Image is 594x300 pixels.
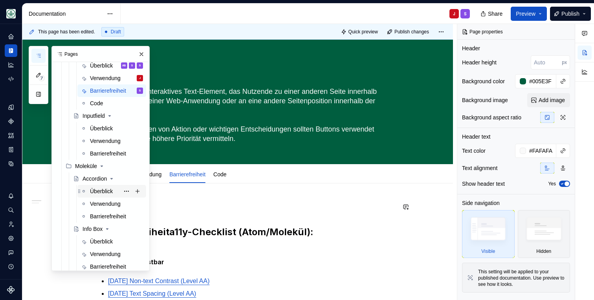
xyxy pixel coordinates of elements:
button: Share [477,7,508,21]
a: Inputfield [70,110,146,122]
a: Code [77,97,146,110]
div: Accordion [82,175,107,183]
a: Info Box [70,223,146,235]
span: Share [488,10,502,18]
span: This page has been edited. [38,29,95,35]
div: Visible [481,248,495,254]
div: S [139,62,141,70]
a: BarrierefreiheitS [77,84,146,97]
button: Publish [550,7,591,21]
a: Assets [5,129,17,142]
span: Publish [561,10,579,18]
div: Barrierefreiheit [90,263,126,271]
div: Show header text [462,180,505,188]
input: Auto [531,55,562,70]
div: Side navigation [462,199,500,207]
a: [DATE] Text Spacing (Level AA) [108,290,196,297]
div: Barrierefreiheit [90,212,126,220]
div: J [139,74,141,82]
div: Verwendung [90,137,121,145]
textarea: Ein Link ist ein interaktives Text-Element, das Nutzende zu einer anderen Seite innerhalb oder au... [97,85,394,145]
div: Header [462,44,480,52]
a: Barrierefreiheit [77,147,146,160]
a: VerwendungJ [77,72,146,84]
div: Überblick [90,238,113,245]
div: J [453,11,455,17]
a: Storybook stories [5,143,17,156]
h2: Barrierefreiheit [99,226,396,251]
a: Barrierefreiheit [77,210,146,223]
div: Moleküle [62,160,146,172]
span: Quick preview [348,29,378,35]
textarea: Link [97,65,394,84]
a: Home [5,30,17,43]
div: Verwendung [90,74,121,82]
a: Verwendung [77,248,146,260]
a: Design tokens [5,101,17,113]
div: Header text [462,133,490,141]
div: Inputfield [82,112,105,120]
div: Barrierefreiheit [90,87,126,95]
div: Barrierefreiheit [90,150,126,157]
div: Code [90,99,103,107]
div: Code [210,166,229,182]
a: Überblick [77,235,146,248]
a: Accordion [70,172,146,185]
a: Überblick [77,122,146,135]
div: Hidden [518,210,570,258]
div: AB [122,62,126,70]
div: Moleküle [75,162,97,170]
div: Text alignment [462,164,497,172]
img: df5db9ef-aba0-4771-bf51-9763b7497661.png [6,9,16,18]
div: Text color [462,147,486,155]
div: Background aspect ratio [462,113,521,121]
svg: Supernova Logo [7,286,15,294]
button: Quick preview [339,26,381,37]
div: Überblick [90,187,113,195]
a: Verwendung [77,135,146,147]
input: Auto [526,74,556,88]
a: Invite team [5,218,17,230]
a: Data sources [5,157,17,170]
a: Überblick [77,185,146,198]
a: Documentation [5,44,17,57]
div: Header height [462,59,497,66]
span: Add image [539,96,565,104]
a: Verwendung [77,198,146,210]
span: 7 [38,75,45,81]
a: Barrierefreiheit [169,171,205,177]
a: Code automation [5,73,17,85]
a: ÜberblickABSS [77,59,146,72]
button: Notifications [5,190,17,202]
button: Contact support [5,246,17,259]
div: Verwendung [90,200,121,208]
div: Verwendung [90,250,121,258]
div: Settings [5,232,17,245]
button: Search ⌘K [5,204,17,216]
span: Draft [111,29,121,35]
span: Preview [516,10,535,18]
a: Barrierefreiheit [77,260,146,273]
div: Info Box [82,225,103,233]
div: Barrierefreiheit [166,166,209,182]
span: Publish changes [394,29,429,35]
button: Preview [511,7,547,21]
strong: a11y-Checklist (Atom/Molekül): [169,226,313,238]
div: S [131,62,133,70]
a: Code [213,171,226,177]
input: Auto [526,144,556,158]
a: [DATE] Non-text Contrast (Level AA) [108,278,209,284]
div: Überblick [90,124,113,132]
div: Background color [462,77,505,85]
a: Components [5,115,17,128]
div: Überblick [90,62,113,70]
